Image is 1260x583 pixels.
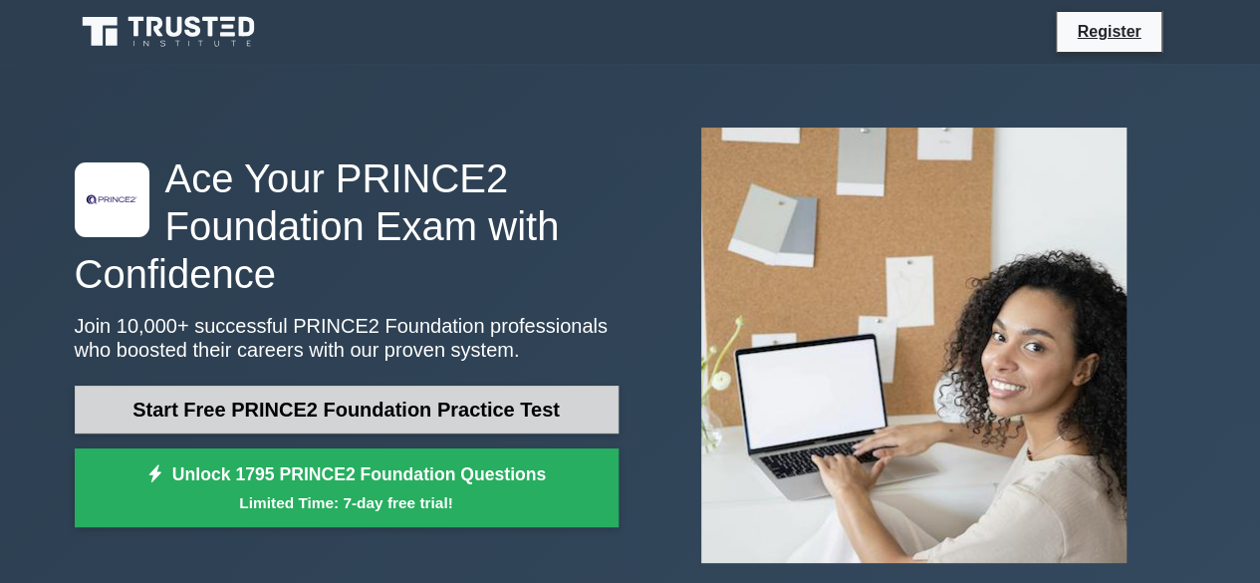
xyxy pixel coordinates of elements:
a: Start Free PRINCE2 Foundation Practice Test [75,386,619,434]
small: Limited Time: 7-day free trial! [100,491,594,514]
p: Join 10,000+ successful PRINCE2 Foundation professionals who boosted their careers with our prove... [75,314,619,362]
a: Unlock 1795 PRINCE2 Foundation QuestionsLimited Time: 7-day free trial! [75,448,619,528]
a: Register [1065,19,1152,44]
h1: Ace Your PRINCE2 Foundation Exam with Confidence [75,154,619,298]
